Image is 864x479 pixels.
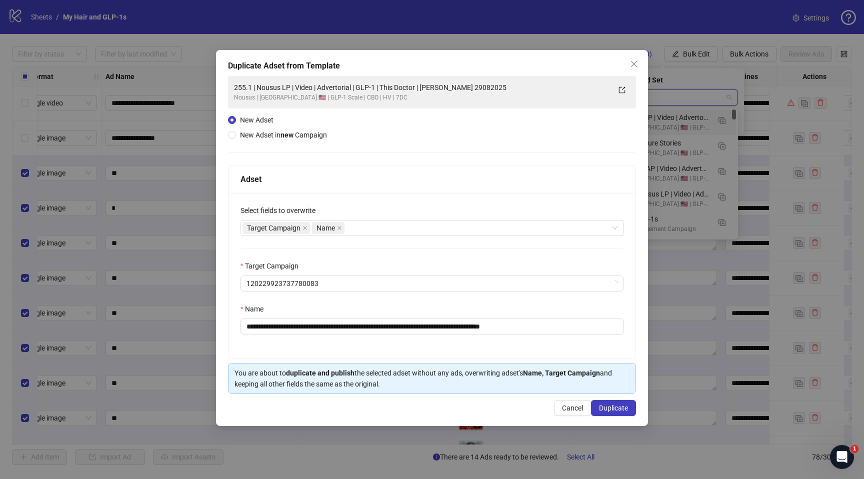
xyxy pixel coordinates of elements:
[234,93,610,102] div: Nousus | [GEOGRAPHIC_DATA] 🇺🇸 | GLP-1 Scale | CBO | HV | 7DC
[234,82,610,93] div: 255.1 | Nousus LP | Video | Advertorial | GLP-1 | This Doctor | [PERSON_NAME] 29082025
[316,222,335,233] span: Name
[246,276,617,291] span: 120229923737780083
[247,222,300,233] span: Target Campaign
[242,222,310,234] span: Target Campaign
[240,205,322,216] label: Select fields to overwrite
[240,116,273,124] span: New Adset
[286,369,354,377] strong: duplicate and publish
[618,86,625,93] span: export
[240,260,305,271] label: Target Campaign
[554,400,591,416] button: Cancel
[562,404,583,412] span: Cancel
[599,404,628,412] span: Duplicate
[240,318,623,334] input: Name
[630,60,638,68] span: close
[280,131,293,139] strong: new
[337,225,342,230] span: close
[850,445,858,453] span: 1
[228,60,636,72] div: Duplicate Adset from Template
[240,131,327,139] span: New Adset in Campaign
[240,173,623,185] div: Adset
[302,225,307,230] span: close
[830,445,854,469] iframe: Intercom live chat
[591,400,636,416] button: Duplicate
[240,303,270,314] label: Name
[234,367,629,389] div: You are about to the selected adset without any ads, overwriting adset's and keeping all other fi...
[523,369,600,377] strong: Name, Target Campaign
[626,56,642,72] button: Close
[312,222,344,234] span: Name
